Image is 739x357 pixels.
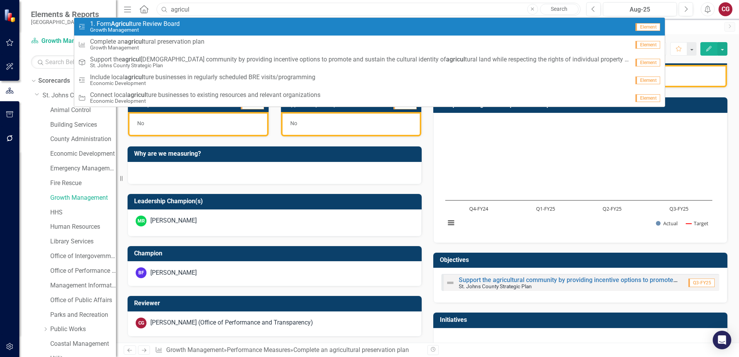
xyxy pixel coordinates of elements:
[134,250,418,257] h3: Champion
[50,281,116,290] a: Management Information Systems
[31,37,108,46] a: Growth Management
[4,9,17,22] img: ClearPoint Strategy
[74,36,665,53] a: Complete anagricultural preservation planGrowth ManagementElement
[656,220,678,227] button: Show Actual
[469,205,489,212] text: Q4-FY24
[90,98,320,104] small: Economic Development
[50,150,116,158] a: Economic Development
[293,346,409,354] div: Complete an agricultural preservation plan
[50,237,116,246] a: Library Services
[50,223,116,231] a: Human Resources
[440,316,724,323] h3: Initiatives
[74,71,665,89] a: Include localagriculture businesses in regularly scheduled BRE visits/programmingEconomic Develop...
[50,296,116,305] a: Office of Public Affairs
[74,53,665,71] a: Support theagricul[DEMOGRAPHIC_DATA] community by providing incentive options to promote and sust...
[635,41,660,49] span: Element
[50,135,116,144] a: County Administration
[719,2,732,16] button: CG
[134,198,418,205] h3: Leadership Champion(s)
[290,120,297,126] span: No
[50,106,116,115] a: Animal Control
[31,10,99,19] span: Elements & Reports
[635,59,660,66] span: Element
[124,38,143,45] strong: agricul
[50,311,116,320] a: Parks and Recreation
[446,56,465,63] strong: agricul
[446,218,456,228] button: View chart menu, Chart
[90,45,204,51] small: Growth Management
[713,331,731,349] div: Open Intercom Messenger
[688,279,715,287] span: Q3-FY25
[540,4,579,15] a: Search
[155,346,422,355] div: » »
[50,267,116,275] a: Office of Performance & Transparency
[536,205,555,212] text: Q1-FY25
[43,91,116,100] a: St. Johns County Strategic Plan
[134,150,418,157] h3: Why are we measuring?
[74,89,665,107] a: Connect localagriculture businesses to existing resources and relevant organizationsEconomic Deve...
[669,205,688,212] text: Q3-FY25
[50,164,116,173] a: Emergency Management
[441,119,716,235] svg: Interactive chart
[603,2,677,16] button: Aug-25
[50,252,116,261] a: Office of Intergovernmental Affairs
[606,5,674,14] div: Aug-25
[90,27,180,33] small: Growth Management
[440,101,724,108] h3: Complete an agricultural preservation plan
[50,340,116,348] a: Coastal Management
[50,208,116,217] a: HHS
[635,76,660,84] span: Element
[31,55,108,69] input: Search Below...
[74,18,665,36] a: 1. FormAgriculture Review BoardGrowth ManagementElement
[136,216,146,226] div: MR
[134,300,418,307] h3: Reviewer
[90,74,315,81] span: Include local ture businesses in regularly scheduled BRE visits/programming
[603,205,622,212] text: Q2-FY25
[157,3,581,16] input: Search ClearPoint...
[150,216,197,225] div: [PERSON_NAME]
[50,194,116,202] a: Growth Management
[50,325,116,334] a: Public Works
[150,269,197,277] div: [PERSON_NAME]
[31,19,99,25] small: [GEOGRAPHIC_DATA]
[90,38,204,45] span: Complete an tural preservation plan
[446,278,455,287] img: Not Defined
[50,179,116,188] a: Fire Rescue
[124,73,143,81] strong: agricul
[90,80,315,86] small: Economic Development
[90,63,630,68] small: St. Johns County Strategic Plan
[166,346,224,354] a: Growth Management
[50,121,116,129] a: Building Services
[227,346,290,354] a: Performance Measures
[38,76,70,85] a: Scorecards
[90,56,630,63] span: Support the [DEMOGRAPHIC_DATA] community by providing incentive options to promote and sustain th...
[111,20,131,27] strong: Agricul
[136,267,146,278] div: BF
[150,318,313,327] div: [PERSON_NAME] (Office of Performance and Transparency)
[90,20,180,27] span: 1. Form ture Review Board
[686,220,709,227] button: Show Target
[459,283,532,289] small: St. Johns County Strategic Plan
[635,23,660,31] span: Element
[90,92,320,99] span: Connect local ture businesses to existing resources and relevant organizations
[122,56,141,63] strong: agricul
[136,318,146,328] div: CG
[441,119,719,235] div: Chart. Highcharts interactive chart.
[440,257,724,263] h3: Objectives
[137,120,144,126] span: No
[127,91,146,99] strong: agricul
[635,94,660,102] span: Element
